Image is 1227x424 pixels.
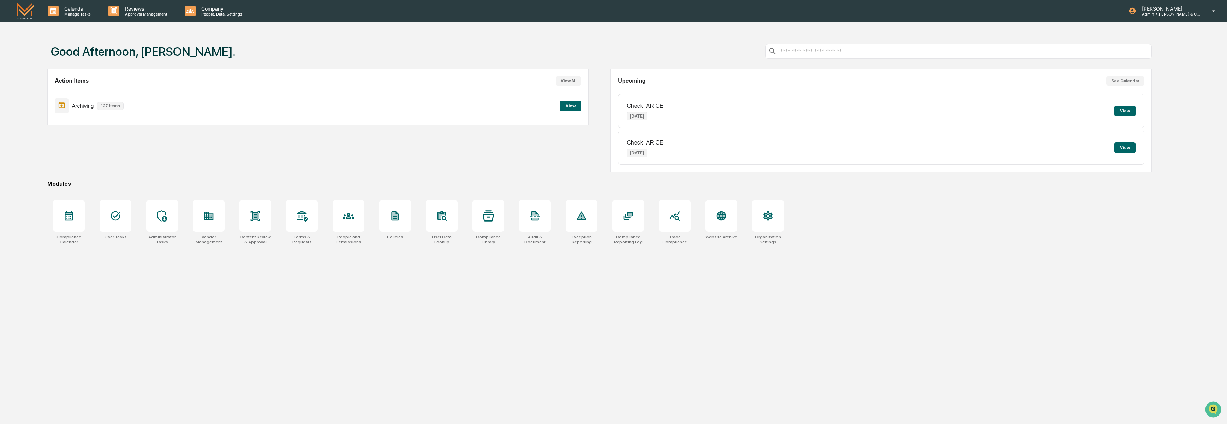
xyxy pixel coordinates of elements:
div: Trade Compliance [659,235,691,245]
div: User Data Lookup [426,235,458,245]
button: View All [556,76,581,86]
p: [DATE] [627,112,647,120]
a: Powered byPylon [50,119,85,125]
a: View [560,102,581,109]
div: We're available if you need us! [24,61,89,67]
p: People, Data, Settings [196,12,246,17]
div: Policies [387,235,403,240]
button: View [1114,142,1136,153]
a: 🔎Data Lookup [4,100,47,112]
div: Organization Settings [752,235,784,245]
p: Check IAR CE [627,140,663,146]
p: Check IAR CE [627,103,663,109]
span: Preclearance [14,89,46,96]
p: How can we help? [7,15,129,26]
button: Start new chat [120,56,129,65]
button: See Calendar [1106,76,1144,86]
button: View [560,101,581,111]
div: Compliance Library [472,235,504,245]
p: Company [196,6,246,12]
p: [DATE] [627,149,647,157]
div: Compliance Reporting Log [612,235,644,245]
a: 🖐️Preclearance [4,86,48,99]
div: Modules [47,181,1152,187]
h2: Action Items [55,78,89,84]
img: 1746055101610-c473b297-6a78-478c-a979-82029cc54cd1 [7,54,20,67]
div: Website Archive [705,235,737,240]
div: User Tasks [105,235,127,240]
span: Pylon [70,120,85,125]
div: Audit & Document Logs [519,235,551,245]
p: [PERSON_NAME] [1136,6,1202,12]
div: 🖐️ [7,90,13,95]
p: 127 items [97,102,124,110]
p: Reviews [119,6,171,12]
div: People and Permissions [333,235,364,245]
div: Content Review & Approval [239,235,271,245]
div: 🗄️ [51,90,57,95]
span: Data Lookup [14,102,44,110]
span: Attestations [58,89,88,96]
div: Compliance Calendar [53,235,85,245]
p: Manage Tasks [59,12,94,17]
a: 🗄️Attestations [48,86,90,99]
div: 🔎 [7,103,13,109]
div: Vendor Management [193,235,225,245]
p: Admin • [PERSON_NAME] & Co. - BD [1136,12,1202,17]
iframe: Open customer support [1204,401,1223,420]
p: Archiving [72,103,94,109]
div: Administrator Tasks [146,235,178,245]
p: Approval Management [119,12,171,17]
p: Calendar [59,6,94,12]
h1: Good Afternoon, [PERSON_NAME]. [51,45,236,59]
button: View [1114,106,1136,116]
div: Forms & Requests [286,235,318,245]
h2: Upcoming [618,78,645,84]
div: Start new chat [24,54,116,61]
img: logo [17,2,34,19]
div: Exception Reporting [566,235,597,245]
